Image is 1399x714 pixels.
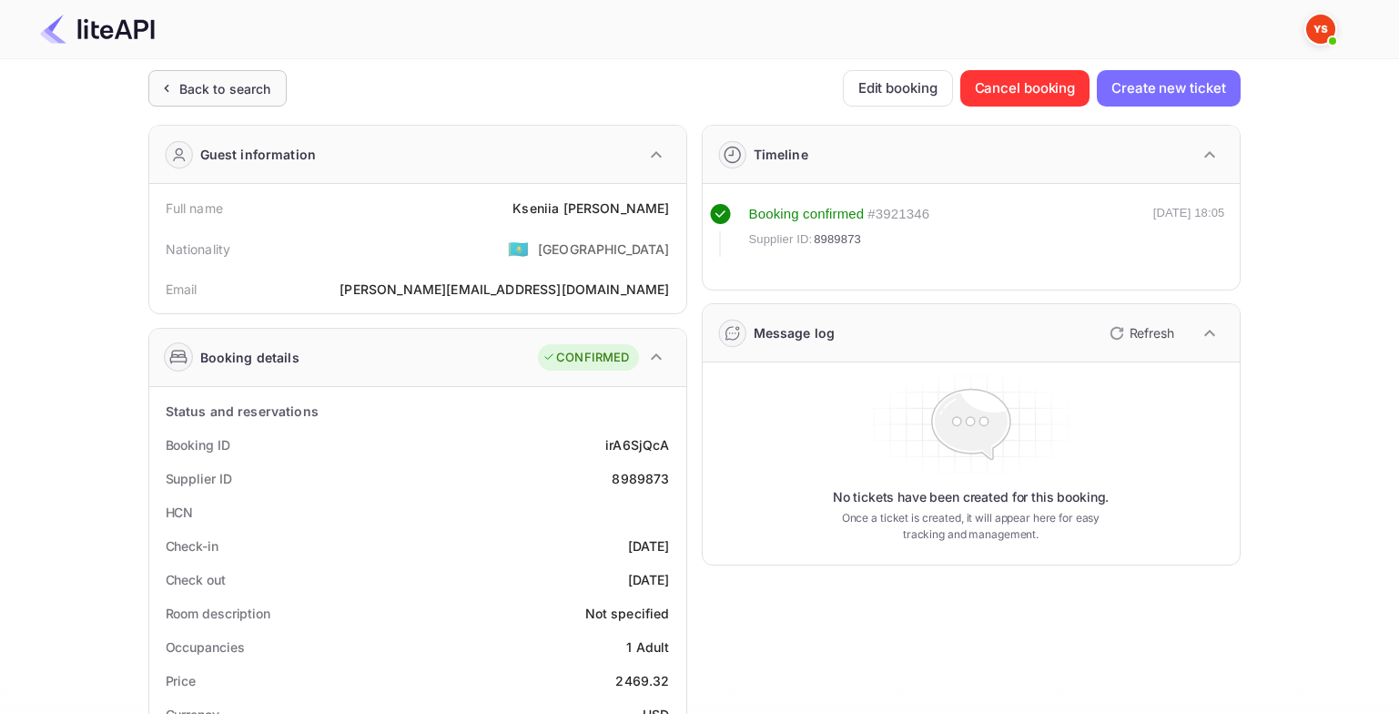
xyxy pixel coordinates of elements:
[166,536,218,556] div: Check-in
[612,469,669,488] div: 8989873
[754,145,808,164] div: Timeline
[1097,70,1240,107] button: Create new ticket
[843,70,953,107] button: Edit booking
[512,199,669,218] div: Kseniia [PERSON_NAME]
[867,204,929,225] div: # 3921346
[1130,323,1174,342] p: Refresh
[166,604,270,623] div: Room description
[166,469,232,488] div: Supplier ID
[542,349,629,367] div: CONFIRMED
[626,637,669,657] div: 1 Adult
[628,536,670,556] div: [DATE]
[814,230,861,249] span: 8989873
[166,570,226,589] div: Check out
[166,503,194,522] div: HCN
[1153,204,1225,257] div: [DATE] 18:05
[833,488,1110,506] p: No tickets have been created for this booking.
[166,240,231,259] div: Nationality
[1306,15,1335,44] img: Yandex Support
[166,402,319,421] div: Status and reservations
[200,145,317,164] div: Guest information
[166,435,230,454] div: Booking ID
[340,280,669,299] div: [PERSON_NAME][EMAIL_ADDRESS][DOMAIN_NAME]
[827,510,1115,543] p: Once a ticket is created, it will appear here for easy tracking and management.
[166,637,245,657] div: Occupancies
[166,199,223,218] div: Full name
[1099,319,1181,348] button: Refresh
[166,671,197,690] div: Price
[538,240,670,259] div: [GEOGRAPHIC_DATA]
[628,570,670,589] div: [DATE]
[749,230,813,249] span: Supplier ID:
[40,15,155,44] img: LiteAPI Logo
[200,348,299,367] div: Booking details
[754,323,836,342] div: Message log
[749,204,865,225] div: Booking confirmed
[508,232,529,265] span: United States
[960,70,1090,107] button: Cancel booking
[179,79,271,98] div: Back to search
[605,435,669,454] div: irA6SjQcA
[615,671,669,690] div: 2469.32
[166,280,198,299] div: Email
[585,604,670,623] div: Not specified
